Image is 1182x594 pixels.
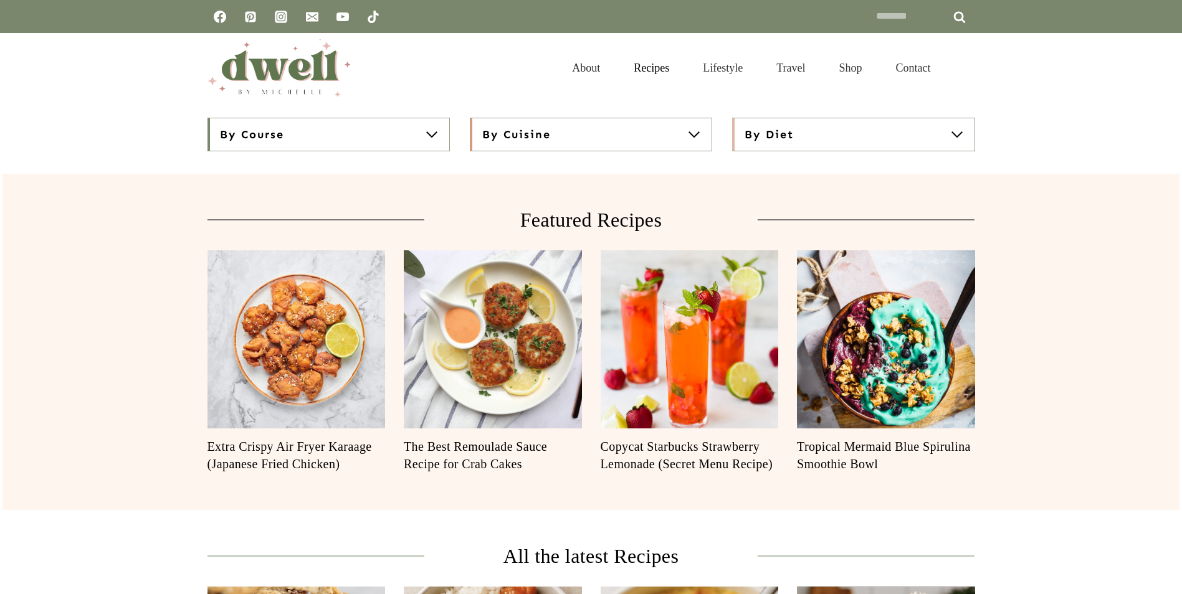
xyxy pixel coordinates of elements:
a: Read More Extra Crispy Air Fryer Karaage (Japanese Fried Chicken) [207,250,386,428]
button: View Search Form [954,57,975,78]
h2: Featured Recipes [444,205,738,235]
a: Travel [760,46,822,90]
a: The Best Remoulade Sauce Recipe for Crab Cakes [404,438,582,473]
a: Contact [879,46,948,90]
a: YouTube [330,4,355,29]
button: By Course [207,118,450,151]
img: crispy chicken karaage on a plate and a slice of lemon [207,250,386,428]
img: starbucks secret menu copycat recipe strawberry lemonade [601,250,779,428]
a: Facebook [207,4,232,29]
div: Post Carousel [207,250,975,479]
a: Instagram [269,4,293,29]
a: About [555,46,617,90]
a: Email [300,4,325,29]
a: Extra Crispy Air Fryer Karaage (Japanese Fried Chicken) [207,438,386,473]
span: By Diet [745,127,794,142]
a: Shop [822,46,879,90]
a: Recipes [617,46,686,90]
a: Read More Tropical Mermaid Blue Spirulina Smoothie Bowl [797,250,975,428]
button: By Diet [732,118,975,151]
img: DWELL by michelle [207,39,351,97]
a: TikTok [361,4,386,29]
a: Tropical Mermaid Blue Spirulina Smoothie Bowl [797,438,975,473]
img: Crab,Cake,With,Remoulade,Sauce,And,Lemon,In,A,White [404,250,582,428]
nav: Primary Navigation [555,46,947,90]
button: By Cuisine [470,118,712,151]
a: Read More Copycat Starbucks Strawberry Lemonade (Secret Menu Recipe) [601,250,779,428]
span: By Course [220,127,284,142]
a: Copycat Starbucks Strawberry Lemonade (Secret Menu Recipe) [601,438,779,473]
span: By Cuisine [482,127,551,142]
a: Read More The Best Remoulade Sauce Recipe for Crab Cakes [404,250,582,428]
a: Lifestyle [686,46,760,90]
h2: All the latest Recipes [444,541,738,571]
a: Pinterest [238,4,263,29]
img: easy breakfast blue smoothie bowl with toppings spirulina coconut bowl spoon [797,250,975,428]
